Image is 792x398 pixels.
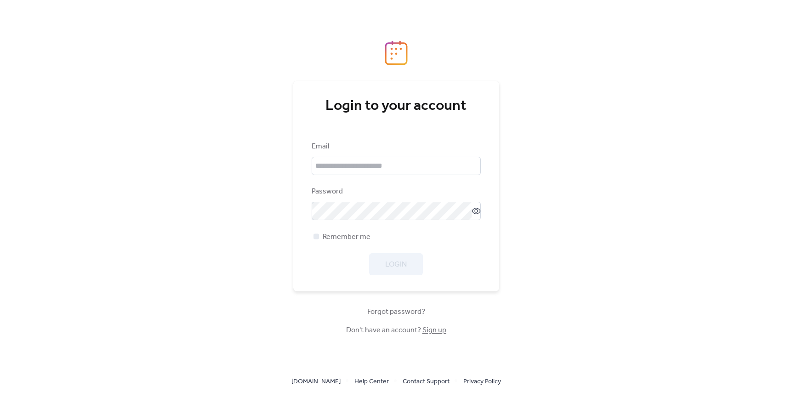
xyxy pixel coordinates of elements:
span: Privacy Policy [463,376,501,387]
span: Contact Support [403,376,450,387]
div: Email [312,141,479,152]
span: Forgot password? [367,307,425,318]
span: Help Center [354,376,389,387]
a: [DOMAIN_NAME] [291,375,341,387]
span: [DOMAIN_NAME] [291,376,341,387]
img: logo [385,40,408,65]
span: Remember me [323,232,370,243]
a: Contact Support [403,375,450,387]
a: Privacy Policy [463,375,501,387]
div: Login to your account [312,97,481,115]
a: Forgot password? [367,309,425,314]
a: Sign up [422,323,446,337]
div: Password [312,186,479,197]
span: Don't have an account? [346,325,446,336]
a: Help Center [354,375,389,387]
